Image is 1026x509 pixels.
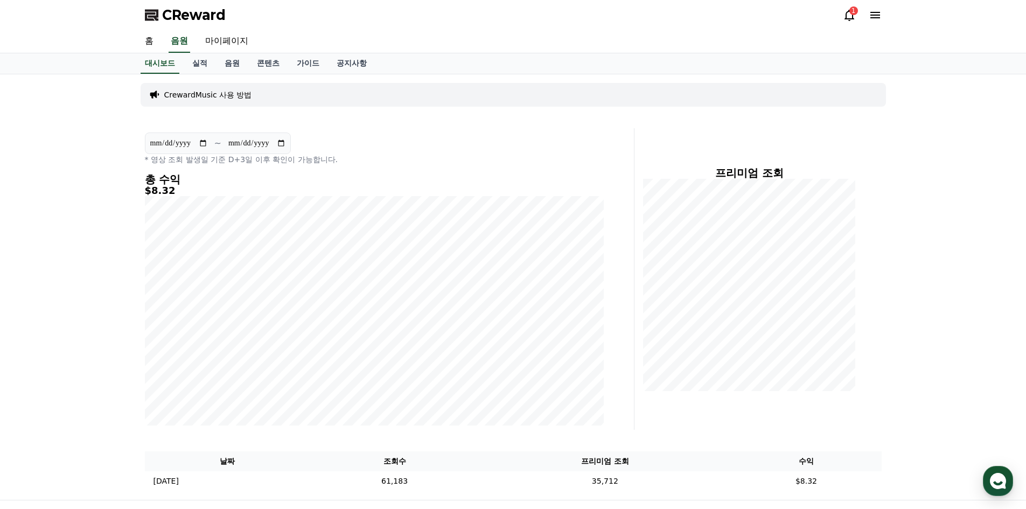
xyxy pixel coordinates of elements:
[843,9,856,22] a: 1
[145,451,310,471] th: 날짜
[248,53,288,74] a: 콘텐츠
[214,137,221,150] p: ~
[71,341,139,368] a: 대화
[139,341,207,368] a: 설정
[328,53,375,74] a: 공지사항
[153,476,179,487] p: [DATE]
[145,6,226,24] a: CReward
[643,167,856,179] h4: 프리미엄 조회
[166,358,179,366] span: 설정
[479,471,731,491] td: 35,712
[145,154,604,165] p: * 영상 조회 발생일 기준 D+3일 이후 확인이 가능합니다.
[145,185,604,196] h5: $8.32
[731,471,881,491] td: $8.32
[197,30,257,53] a: 마이페이지
[99,358,111,367] span: 대화
[310,471,479,491] td: 61,183
[164,89,252,100] a: CrewardMusic 사용 방법
[136,30,162,53] a: 홈
[479,451,731,471] th: 프리미엄 조회
[145,173,604,185] h4: 총 수익
[216,53,248,74] a: 음원
[310,451,479,471] th: 조회수
[184,53,216,74] a: 실적
[169,30,190,53] a: 음원
[34,358,40,366] span: 홈
[288,53,328,74] a: 가이드
[141,53,179,74] a: 대시보드
[849,6,858,15] div: 1
[3,341,71,368] a: 홈
[162,6,226,24] span: CReward
[731,451,881,471] th: 수익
